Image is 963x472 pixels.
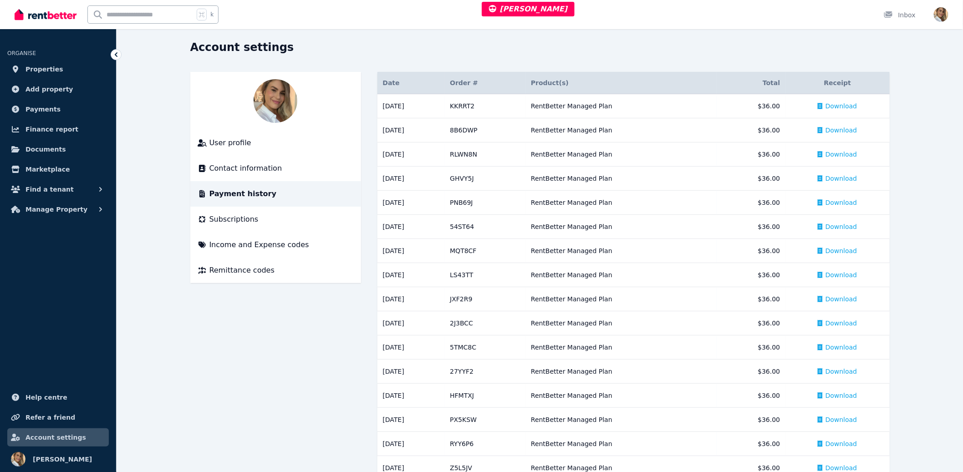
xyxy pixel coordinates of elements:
[825,343,857,352] span: Download
[25,412,75,423] span: Refer a friend
[377,335,445,360] td: [DATE]
[209,214,259,225] span: Subscriptions
[489,5,568,13] span: [PERSON_NAME]
[531,270,711,279] div: RentBetter Managed Plan
[190,40,294,55] h1: Account settings
[825,222,857,231] span: Download
[7,60,109,78] a: Properties
[25,104,61,115] span: Payments
[717,335,785,360] td: $36.00
[444,408,525,432] td: PX5KSW
[531,246,711,255] div: RentBetter Managed Plan
[825,294,857,304] span: Download
[25,124,78,135] span: Finance report
[209,163,282,174] span: Contact information
[33,454,92,465] span: [PERSON_NAME]
[825,102,857,111] span: Download
[377,94,445,118] td: [DATE]
[825,391,857,400] span: Download
[198,265,354,276] a: Remittance codes
[377,191,445,215] td: [DATE]
[7,180,109,198] button: Find a tenant
[377,167,445,191] td: [DATE]
[717,167,785,191] td: $36.00
[254,79,297,123] img: Jodie Cartmer
[785,72,889,94] th: Receipt
[377,311,445,335] td: [DATE]
[198,163,354,174] a: Contact information
[444,432,525,456] td: RYY6P6
[198,137,354,148] a: User profile
[717,142,785,167] td: $36.00
[825,246,857,255] span: Download
[7,80,109,98] a: Add property
[717,191,785,215] td: $36.00
[209,137,251,148] span: User profile
[717,408,785,432] td: $36.00
[825,319,857,328] span: Download
[377,287,445,311] td: [DATE]
[717,239,785,263] td: $36.00
[717,311,785,335] td: $36.00
[25,204,87,215] span: Manage Property
[444,118,525,142] td: 8B6DWP
[377,360,445,384] td: [DATE]
[7,50,36,56] span: ORGANISE
[444,287,525,311] td: JXF2R9
[377,72,445,94] th: Date
[7,120,109,138] a: Finance report
[717,118,785,142] td: $36.00
[198,214,354,225] a: Subscriptions
[25,84,73,95] span: Add property
[531,102,711,111] div: RentBetter Managed Plan
[525,72,717,94] th: Product(s)
[825,439,857,448] span: Download
[717,263,785,287] td: $36.00
[444,384,525,408] td: HFMTXJ
[825,126,857,135] span: Download
[531,198,711,207] div: RentBetter Managed Plan
[717,432,785,456] td: $36.00
[444,142,525,167] td: RLWN8N
[444,239,525,263] td: MQT8CF
[7,428,109,447] a: Account settings
[7,200,109,218] button: Manage Property
[377,384,445,408] td: [DATE]
[444,360,525,384] td: 27YYF2
[198,188,354,199] a: Payment history
[7,388,109,406] a: Help centre
[531,415,711,424] div: RentBetter Managed Plan
[444,167,525,191] td: GHVY5J
[377,239,445,263] td: [DATE]
[444,311,525,335] td: 2J3BCC
[25,432,86,443] span: Account settings
[25,392,67,403] span: Help centre
[717,94,785,118] td: $36.00
[825,174,857,183] span: Download
[444,263,525,287] td: LS43TT
[717,215,785,239] td: $36.00
[884,10,916,20] div: Inbox
[717,72,785,94] th: Total
[531,150,711,159] div: RentBetter Managed Plan
[198,239,354,250] a: Income and Expense codes
[717,384,785,408] td: $36.00
[7,100,109,118] a: Payments
[209,239,309,250] span: Income and Expense codes
[531,294,711,304] div: RentBetter Managed Plan
[531,126,711,135] div: RentBetter Managed Plan
[717,360,785,384] td: $36.00
[11,452,25,467] img: Jodie Cartmer
[531,391,711,400] div: RentBetter Managed Plan
[531,367,711,376] div: RentBetter Managed Plan
[531,319,711,328] div: RentBetter Managed Plan
[717,287,785,311] td: $36.00
[444,191,525,215] td: PNB69J
[825,270,857,279] span: Download
[377,263,445,287] td: [DATE]
[531,343,711,352] div: RentBetter Managed Plan
[377,118,445,142] td: [DATE]
[209,188,277,199] span: Payment history
[25,184,74,195] span: Find a tenant
[444,215,525,239] td: 54ST64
